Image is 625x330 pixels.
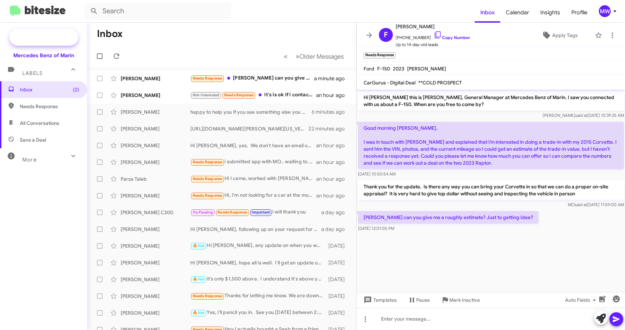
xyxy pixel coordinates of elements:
[326,309,350,316] div: [DATE]
[358,180,624,200] p: Thank you for the update. Is there any way you can bring your Corvette in so that we can do a pro...
[565,294,599,306] span: Auto Fields
[535,2,566,23] a: Insights
[280,49,292,63] button: Previous
[193,243,205,248] span: 🔥 Hot
[190,175,316,183] div: Hi I came, worked with [PERSON_NAME], and I left my sunglasses in the dealership, please let me k...
[358,226,394,231] span: [DATE] 12:01:05 PM
[575,113,587,118] span: said at
[193,210,213,215] span: Try Pausing
[542,113,624,118] span: [PERSON_NAME] [DATE] 10:39:25 AM
[377,66,390,72] span: F-150
[396,41,470,48] span: Up to 14-day-old leads
[299,53,344,60] span: Older Messages
[500,2,535,23] a: Calendar
[193,160,222,164] span: Needs Response
[30,34,73,41] span: Special Campaign
[190,108,312,115] div: happy to help you if you see something else you would consider
[396,22,470,31] span: [PERSON_NAME]
[193,93,220,97] span: Not-Interested
[566,2,593,23] a: Profile
[121,192,190,199] div: [PERSON_NAME]
[193,177,222,181] span: Needs Response
[121,209,190,216] div: [PERSON_NAME] C300
[13,52,74,59] div: Mercedes Benz of Marin
[280,49,348,63] nav: Page navigation example
[435,294,486,306] button: Mark Inactive
[291,49,348,63] button: Next
[407,66,446,72] span: [PERSON_NAME]
[190,125,309,132] div: [URL][DOMAIN_NAME][PERSON_NAME][US_VEHICLE_IDENTIFICATION_NUMBER]
[121,159,190,166] div: [PERSON_NAME]
[252,210,270,215] span: Important
[121,142,190,149] div: [PERSON_NAME]
[574,202,587,207] span: said at
[402,294,435,306] button: Pause
[190,208,321,216] div: I will thank you
[326,259,350,266] div: [DATE]
[593,5,617,17] button: MW
[190,192,316,200] div: Hi, I'm not looking for a car at the moment. I will reach back out when I am. Thank you
[121,125,190,132] div: [PERSON_NAME]
[362,294,397,306] span: Templates
[449,294,480,306] span: Mark Inactive
[316,192,350,199] div: an hour ago
[364,80,416,86] span: CarGurus - Digital Deal
[193,193,222,198] span: Needs Response
[193,76,222,81] span: Needs Response
[321,226,351,233] div: a day ago
[121,226,190,233] div: [PERSON_NAME]
[358,91,624,111] p: Hi [PERSON_NAME] this is [PERSON_NAME], General Manager at Mercedes Benz of Marin. I saw you conn...
[193,277,205,282] span: 🔥 Hot
[121,309,190,316] div: [PERSON_NAME]
[190,292,326,300] div: Thanks for letting me know. We are down to the final few cars and want to get the details as far ...
[527,29,592,42] button: Apply Tags
[121,75,190,82] div: [PERSON_NAME]
[121,92,190,99] div: [PERSON_NAME]
[559,294,604,306] button: Auto Fields
[364,52,396,59] small: Needs Response
[218,210,247,215] span: Needs Response
[321,209,351,216] div: a day ago
[396,31,470,41] span: [PHONE_NUMBER]
[599,5,611,17] div: MW
[121,242,190,249] div: [PERSON_NAME]
[284,52,288,61] span: «
[312,108,351,115] div: 6 minutes ago
[121,108,190,115] div: [PERSON_NAME]
[475,2,500,23] a: Inbox
[121,276,190,283] div: [PERSON_NAME]
[326,276,350,283] div: [DATE]
[416,294,430,306] span: Pause
[190,226,321,233] div: Hi [PERSON_NAME], following up on your request for assistance. How can I assist you?
[84,3,231,20] input: Search
[193,310,205,315] span: 🔥 Hot
[393,66,404,72] span: 2023
[190,74,314,82] div: [PERSON_NAME] can you give me a roughly estimate? Just to getting Idea?
[309,125,351,132] div: 22 minutes ago
[326,242,350,249] div: [DATE]
[190,242,326,250] div: Hi [PERSON_NAME], any update on when you would like to visit [GEOGRAPHIC_DATA]?
[193,294,222,298] span: Needs Response
[190,275,326,283] div: it's only $1,500 above. I understand it's above your allotted budget, but in the grand scheme of ...
[552,29,578,42] span: Apply Tags
[20,120,59,127] span: All Conversations
[224,93,254,97] span: Needs Response
[190,91,316,99] div: It's is ok if i contact if i have any questions?
[20,86,79,93] span: Inbox
[316,159,350,166] div: an hour ago
[364,66,374,72] span: Ford
[190,259,326,266] div: Hi [PERSON_NAME], hope all is well. I'll get an update on the Lr4 [DATE] on timing. Are you still...
[316,175,350,182] div: an hour ago
[9,29,78,46] a: Special Campaign
[567,202,624,207] span: MO [DATE] 11:59:00 AM
[190,309,326,317] div: Yes, i'll pencil you in. See you [DATE] between 2:30-3:30. Please ask for Mo. Thanks!
[384,29,388,40] span: F
[22,70,43,76] span: Labels
[121,259,190,266] div: [PERSON_NAME]
[358,122,624,169] p: Good morning [PERSON_NAME], I was in touch with [PERSON_NAME] and explained that I’m interested i...
[97,28,123,39] h1: Inbox
[326,293,350,300] div: [DATE]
